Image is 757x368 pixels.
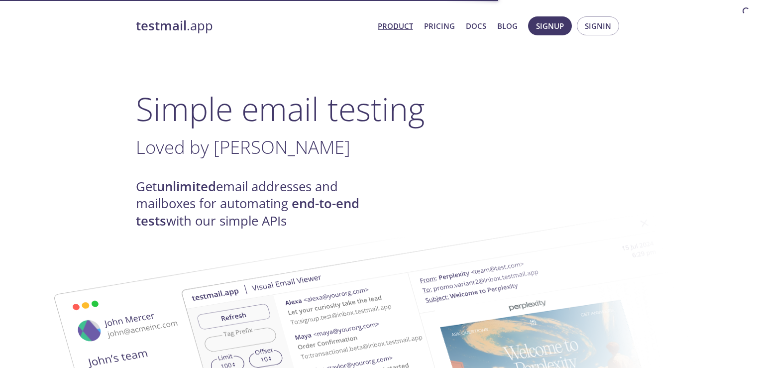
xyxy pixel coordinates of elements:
[585,19,611,32] span: Signin
[528,16,572,35] button: Signup
[136,90,622,128] h1: Simple email testing
[536,19,564,32] span: Signup
[136,17,187,34] strong: testmail
[378,19,413,32] a: Product
[136,178,379,230] h4: Get email addresses and mailboxes for automating with our simple APIs
[136,134,350,159] span: Loved by [PERSON_NAME]
[497,19,518,32] a: Blog
[136,17,370,34] a: testmail.app
[466,19,486,32] a: Docs
[157,178,216,195] strong: unlimited
[577,16,619,35] button: Signin
[424,19,455,32] a: Pricing
[136,195,359,229] strong: end-to-end tests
